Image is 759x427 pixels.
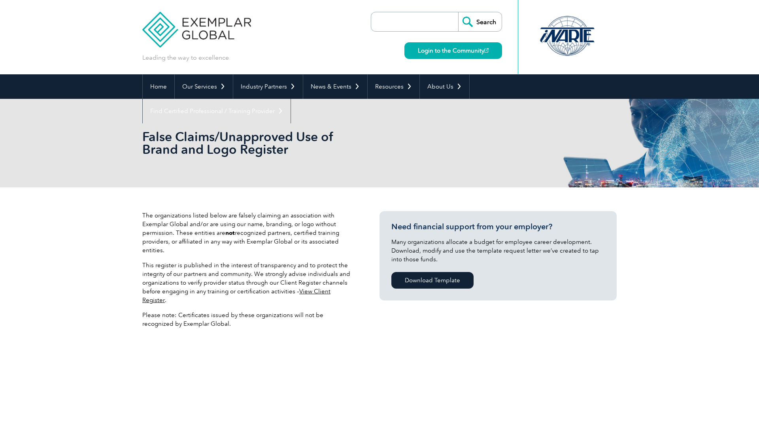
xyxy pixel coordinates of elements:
[225,229,235,236] strong: not
[368,74,419,99] a: Resources
[142,261,356,304] p: This register is published in the interest of transparency and to protect the integrity of our pa...
[484,48,489,53] img: open_square.png
[143,74,174,99] a: Home
[143,99,291,123] a: Find Certified Professional / Training Provider
[458,12,502,31] input: Search
[233,74,303,99] a: Industry Partners
[175,74,233,99] a: Our Services
[391,238,605,264] p: Many organizations allocate a budget for employee career development. Download, modify and use th...
[391,222,605,232] h3: Need financial support from your employer?
[303,74,367,99] a: News & Events
[142,130,474,156] h2: False Claims/Unapproved Use of Brand and Logo Register
[391,272,474,289] a: Download Template
[420,74,469,99] a: About Us
[404,42,502,59] a: Login to the Community
[142,53,229,62] p: Leading the way to excellence
[142,211,356,255] p: The organizations listed below are falsely claiming an association with Exemplar Global and/or ar...
[142,311,356,328] p: Please note: Certificates issued by these organizations will not be recognized by Exemplar Global.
